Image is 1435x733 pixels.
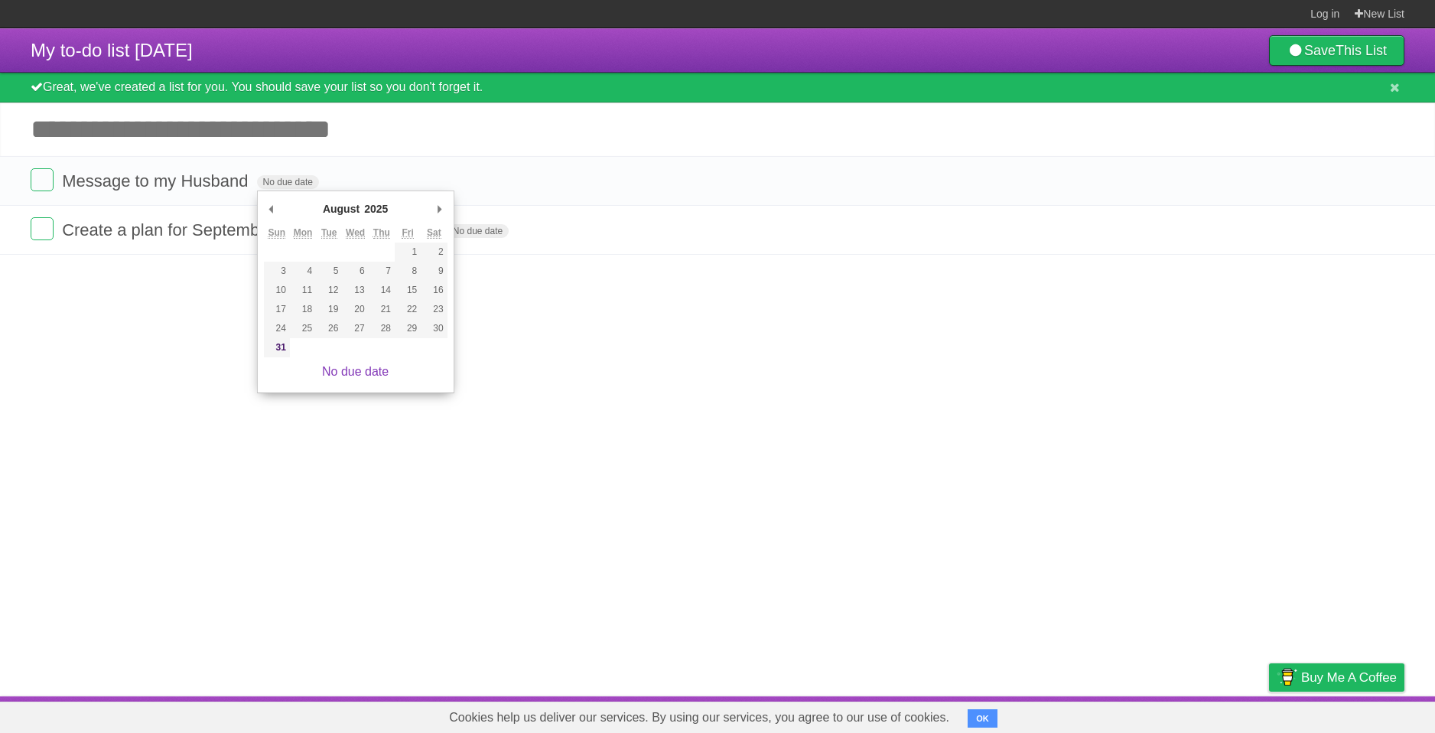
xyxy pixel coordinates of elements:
abbr: Friday [402,227,413,239]
a: About [1066,700,1098,729]
button: 17 [264,300,290,319]
button: 4 [290,262,316,281]
button: 11 [290,281,316,300]
a: Developers [1116,700,1178,729]
b: This List [1336,43,1387,58]
button: 31 [264,338,290,357]
span: Buy me a coffee [1301,664,1397,691]
a: No due date [322,365,389,378]
span: No due date [447,224,509,238]
button: 19 [316,300,342,319]
button: 15 [395,281,421,300]
button: 20 [342,300,368,319]
button: 21 [369,300,395,319]
label: Done [31,168,54,191]
button: 9 [421,262,447,281]
button: 30 [421,319,447,338]
button: 5 [316,262,342,281]
span: No due date [257,175,319,189]
img: Buy me a coffee [1277,664,1297,690]
button: 2 [421,243,447,262]
button: 10 [264,281,290,300]
button: 16 [421,281,447,300]
button: 26 [316,319,342,338]
a: Terms [1197,700,1231,729]
button: 8 [395,262,421,281]
button: 3 [264,262,290,281]
button: Previous Month [264,197,279,220]
abbr: Monday [294,227,313,239]
button: 25 [290,319,316,338]
button: 1 [395,243,421,262]
button: Next Month [432,197,447,220]
a: Privacy [1249,700,1289,729]
abbr: Saturday [427,227,441,239]
button: 18 [290,300,316,319]
div: August [321,197,362,220]
label: Done [31,217,54,240]
abbr: Wednesday [346,227,365,239]
button: 24 [264,319,290,338]
button: 23 [421,300,447,319]
button: 29 [395,319,421,338]
a: Suggest a feature [1308,700,1404,729]
a: SaveThis List [1269,35,1404,66]
abbr: Thursday [373,227,390,239]
span: Create a plan for September (Calendar, Transport) [62,220,442,239]
button: 7 [369,262,395,281]
button: 12 [316,281,342,300]
button: 6 [342,262,368,281]
span: Message to my Husband [62,171,252,191]
a: Buy me a coffee [1269,663,1404,692]
button: 14 [369,281,395,300]
button: 13 [342,281,368,300]
button: OK [968,709,997,728]
abbr: Sunday [268,227,285,239]
button: 27 [342,319,368,338]
button: 22 [395,300,421,319]
span: Cookies help us deliver our services. By using our services, you agree to our use of cookies. [434,702,965,733]
abbr: Tuesday [321,227,337,239]
span: My to-do list [DATE] [31,40,193,60]
div: 2025 [362,197,390,220]
button: 28 [369,319,395,338]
